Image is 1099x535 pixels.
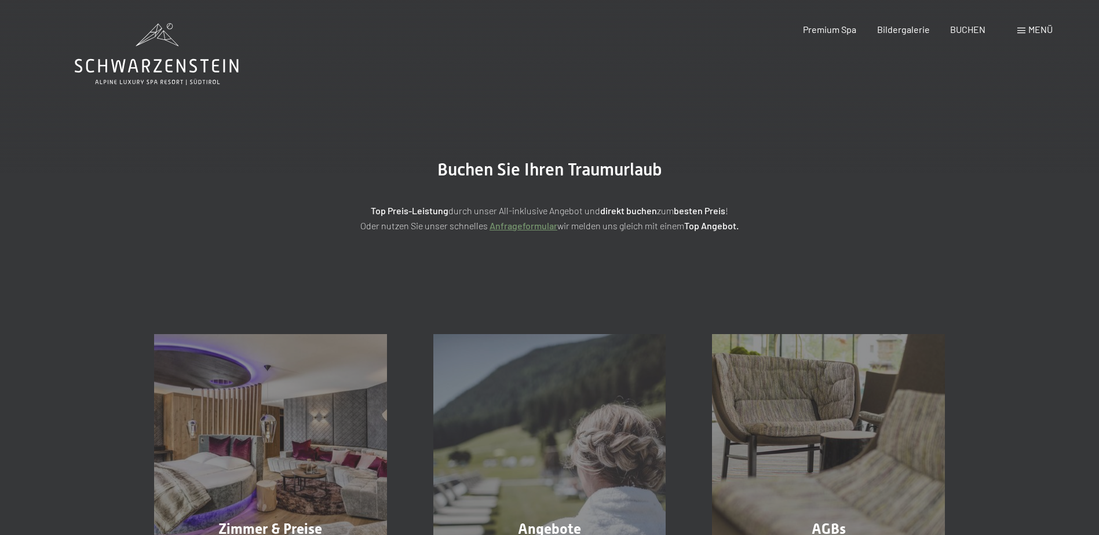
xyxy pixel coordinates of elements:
[1028,24,1053,35] span: Menü
[371,205,448,216] strong: Top Preis-Leistung
[877,24,930,35] a: Bildergalerie
[684,220,739,231] strong: Top Angebot.
[674,205,725,216] strong: besten Preis
[490,220,557,231] a: Anfrageformular
[803,24,856,35] a: Premium Spa
[950,24,985,35] a: BUCHEN
[437,159,662,179] span: Buchen Sie Ihren Traumurlaub
[260,203,839,233] p: durch unser All-inklusive Angebot und zum ! Oder nutzen Sie unser schnelles wir melden uns gleich...
[600,205,657,216] strong: direkt buchen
